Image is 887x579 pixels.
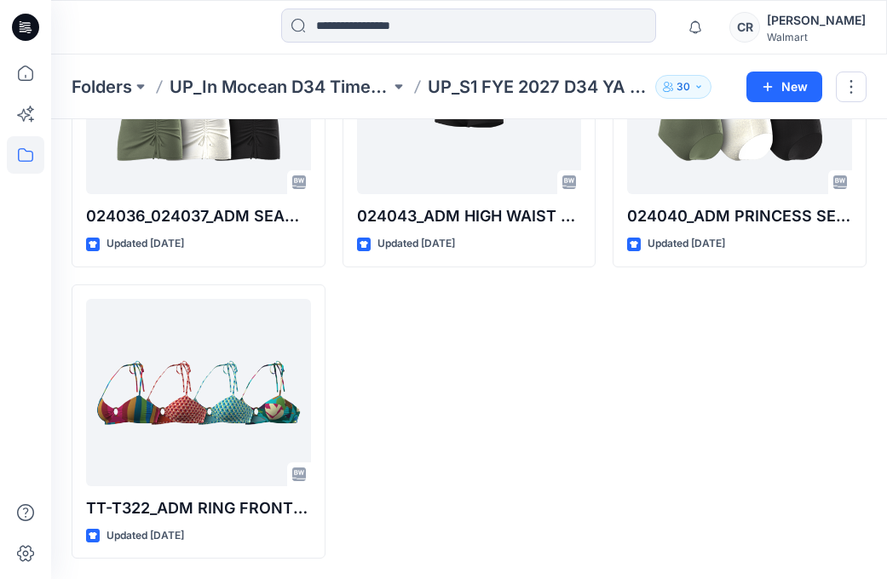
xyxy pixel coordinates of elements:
[428,75,648,99] p: UP_S1 FYE 2027 D34 YA TIME & True Swim InMocean
[107,527,184,545] p: Updated [DATE]
[746,72,822,102] button: New
[86,299,311,486] a: TT-T322_ADM RING FRONT BANDEAU
[627,204,852,228] p: 024040_ADM PRINCESS SEAM SQUARE NECK ONE PIECE MID LEG BIKINI
[767,31,866,43] div: Walmart
[677,77,690,96] p: 30
[377,235,455,253] p: Updated [DATE]
[107,235,184,253] p: Updated [DATE]
[72,75,132,99] a: Folders
[357,204,582,228] p: 024043_ADM HIGH WAIST BOY SHORT
[648,235,725,253] p: Updated [DATE]
[729,12,760,43] div: CR
[86,496,311,520] p: TT-T322_ADM RING FRONT BANDEAU
[655,75,711,99] button: 30
[767,10,866,31] div: [PERSON_NAME]
[86,204,311,228] p: 024036_024037_ADM SEAMED TALL TRI AND SLIT HIGH WAIST SWIM SKIRT
[170,75,390,99] a: UP_In Mocean D34 Time & Tru Swim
